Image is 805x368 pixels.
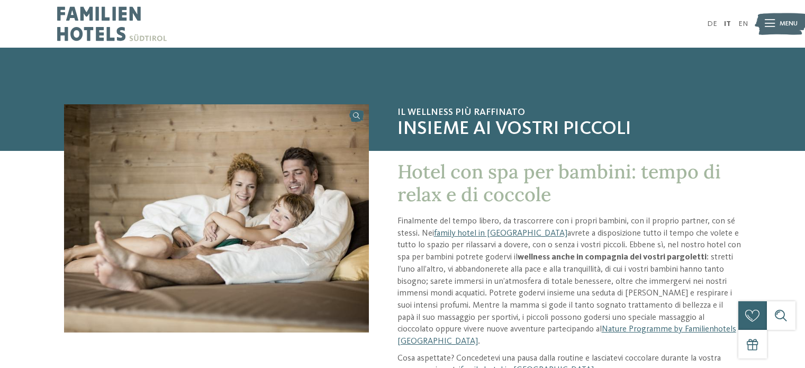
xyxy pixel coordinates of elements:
[724,20,731,28] a: IT
[64,104,369,333] img: Hotel con spa per bambini: è tempo di coccole!
[397,107,741,119] span: Il wellness più raffinato
[434,229,567,238] a: family hotel in [GEOGRAPHIC_DATA]
[397,159,721,207] span: Hotel con spa per bambini: tempo di relax e di coccole
[780,19,798,29] span: Menu
[397,216,741,348] p: Finalmente del tempo libero, da trascorrere con i propri bambini, con il proprio partner, con sé ...
[707,20,717,28] a: DE
[738,20,748,28] a: EN
[518,253,707,262] strong: wellness anche in compagnia dei vostri pargoletti
[397,118,741,141] span: insieme ai vostri piccoli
